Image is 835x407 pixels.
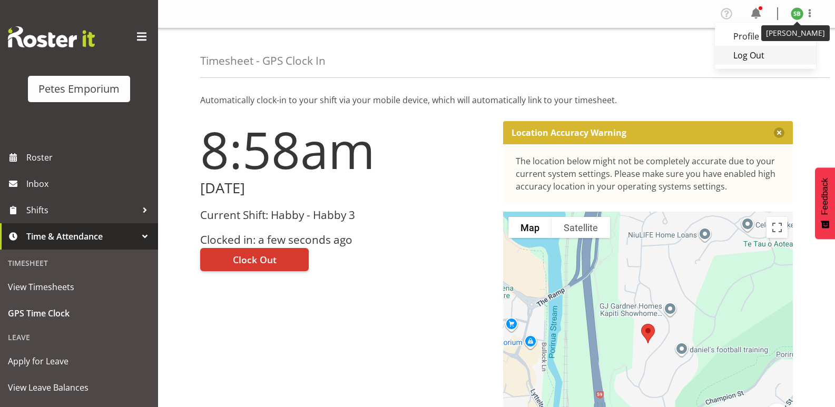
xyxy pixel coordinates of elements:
[512,127,626,138] p: Location Accuracy Warning
[26,150,153,165] span: Roster
[233,253,277,266] span: Clock Out
[552,217,610,238] button: Show satellite imagery
[26,176,153,192] span: Inbox
[26,229,137,244] span: Time & Attendance
[200,121,490,178] h1: 8:58am
[200,55,326,67] h4: Timesheet - GPS Clock In
[715,27,816,46] a: Profile
[815,167,835,239] button: Feedback - Show survey
[3,274,155,300] a: View Timesheets
[774,127,784,138] button: Close message
[200,209,490,221] h3: Current Shift: Habby - Habby 3
[8,353,150,369] span: Apply for Leave
[26,202,137,218] span: Shifts
[3,326,155,348] div: Leave
[767,217,788,238] button: Toggle fullscreen view
[200,180,490,196] h2: [DATE]
[8,380,150,395] span: View Leave Balances
[8,305,150,321] span: GPS Time Clock
[3,300,155,326] a: GPS Time Clock
[3,252,155,274] div: Timesheet
[715,46,816,65] a: Log Out
[3,348,155,374] a: Apply for Leave
[8,26,95,47] img: Rosterit website logo
[38,81,120,97] div: Petes Emporium
[3,374,155,401] a: View Leave Balances
[200,94,793,106] p: Automatically clock-in to your shift via your mobile device, which will automatically link to you...
[200,234,490,246] h3: Clocked in: a few seconds ago
[8,279,150,295] span: View Timesheets
[791,7,803,20] img: stephanie-burden9828.jpg
[200,248,309,271] button: Clock Out
[820,178,830,215] span: Feedback
[508,217,552,238] button: Show street map
[516,155,781,193] div: The location below might not be completely accurate due to your current system settings. Please m...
